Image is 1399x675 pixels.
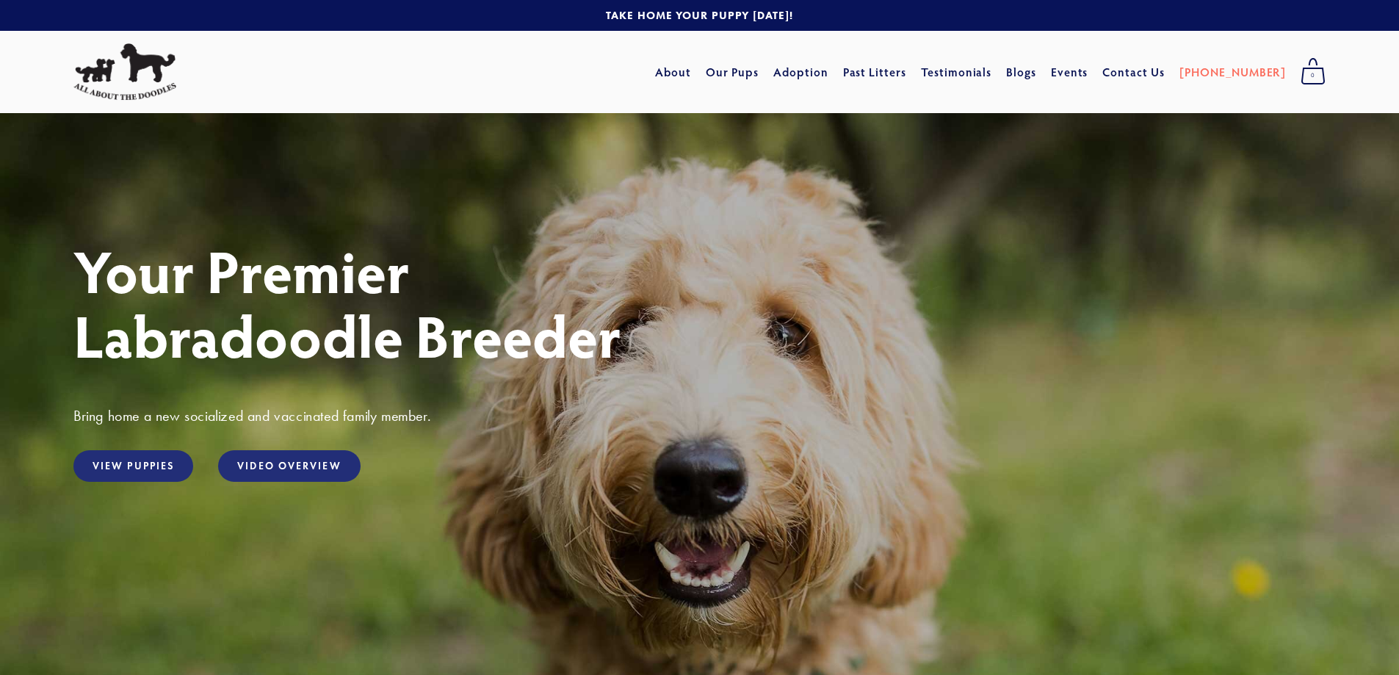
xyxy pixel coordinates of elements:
a: Past Litters [843,64,907,79]
a: [PHONE_NUMBER] [1179,59,1286,85]
a: 0 items in cart [1293,54,1333,90]
a: Contact Us [1102,59,1165,85]
a: Adoption [773,59,828,85]
h3: Bring home a new socialized and vaccinated family member. [73,406,1326,425]
a: Testimonials [921,59,992,85]
a: About [655,59,691,85]
a: Our Pups [706,59,759,85]
a: Events [1051,59,1088,85]
a: View Puppies [73,450,193,482]
img: All About The Doodles [73,43,176,101]
a: Video Overview [218,450,360,482]
span: 0 [1301,66,1326,85]
h1: Your Premier Labradoodle Breeder [73,238,1326,367]
a: Blogs [1006,59,1036,85]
